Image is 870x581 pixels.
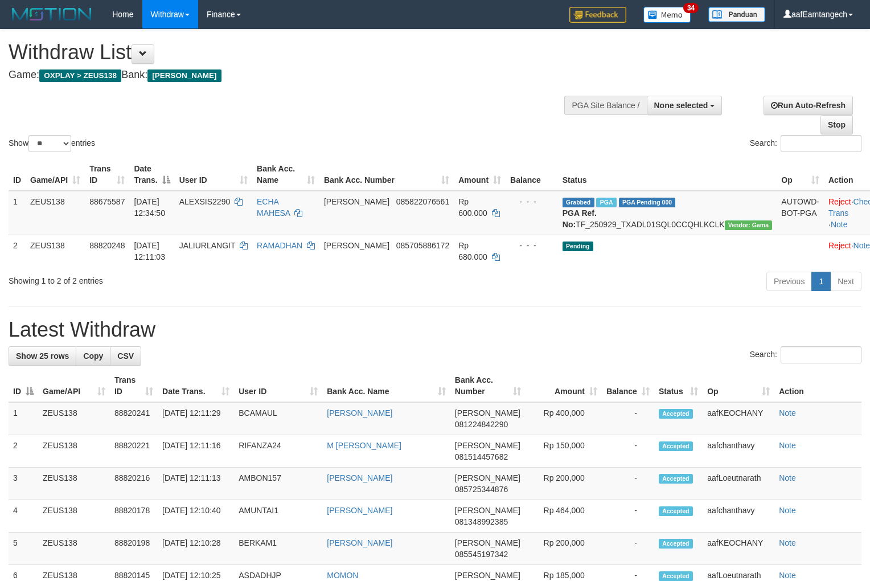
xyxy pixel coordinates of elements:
[458,241,487,261] span: Rp 680.000
[9,402,38,435] td: 1
[659,409,693,419] span: Accepted
[779,473,796,482] a: Note
[396,197,449,206] span: Copy 085822076561 to clipboard
[654,370,703,402] th: Status: activate to sort column ascending
[619,198,676,207] span: PGA Pending
[134,197,165,218] span: [DATE] 12:34:50
[455,420,508,429] span: Copy 081224842290 to clipboard
[134,241,165,261] span: [DATE] 12:11:03
[327,408,392,418] a: [PERSON_NAME]
[9,191,26,235] td: 1
[26,235,85,267] td: ZEUS138
[703,533,774,565] td: aafKEOCHANY
[9,346,76,366] a: Show 25 rows
[828,197,851,206] a: Reject
[234,435,322,468] td: RIFANZA24
[179,241,236,250] span: JALIURLANGIT
[319,158,454,191] th: Bank Acc. Number: activate to sort column ascending
[506,158,558,191] th: Balance
[777,158,824,191] th: Op: activate to sort column ascending
[89,241,125,250] span: 88820248
[9,235,26,267] td: 2
[9,6,95,23] img: MOTION_logo.png
[38,402,110,435] td: ZEUS138
[777,191,824,235] td: AUTOWD-BOT-PGA
[83,351,103,361] span: Copy
[510,240,553,251] div: - - -
[659,506,693,516] span: Accepted
[831,220,848,229] a: Note
[89,197,125,206] span: 88675587
[257,241,302,250] a: RAMADHAN
[602,533,654,565] td: -
[327,538,392,547] a: [PERSON_NAME]
[455,571,520,580] span: [PERSON_NAME]
[85,158,129,191] th: Trans ID: activate to sort column ascending
[234,402,322,435] td: BCAMAUL
[455,506,520,515] span: [PERSON_NAME]
[396,241,449,250] span: Copy 085705886172 to clipboard
[564,96,646,115] div: PGA Site Balance /
[28,135,71,152] select: Showentries
[9,41,569,64] h1: Withdraw List
[327,571,358,580] a: MOMON
[9,435,38,468] td: 2
[158,435,234,468] td: [DATE] 12:11:16
[455,485,508,494] span: Copy 085725344876 to clipboard
[38,468,110,500] td: ZEUS138
[9,135,95,152] label: Show entries
[703,435,774,468] td: aafchanthavy
[602,370,654,402] th: Balance: activate to sort column ascending
[455,538,520,547] span: [PERSON_NAME]
[327,441,401,450] a: M [PERSON_NAME]
[659,474,693,484] span: Accepted
[764,96,853,115] a: Run Auto-Refresh
[16,351,69,361] span: Show 25 rows
[779,571,796,580] a: Note
[9,468,38,500] td: 3
[563,242,593,251] span: Pending
[683,3,699,13] span: 34
[9,318,861,341] h1: Latest Withdraw
[110,402,158,435] td: 88820241
[708,7,765,22] img: panduan.png
[9,271,354,287] div: Showing 1 to 2 of 2 entries
[558,191,777,235] td: TF_250929_TXADL01SQL0CCQHLKCLK
[779,441,796,450] a: Note
[703,402,774,435] td: aafKEOCHANY
[828,241,851,250] a: Reject
[750,346,861,363] label: Search:
[179,197,231,206] span: ALEXSIS2290
[643,7,691,23] img: Button%20Memo.svg
[9,370,38,402] th: ID: activate to sort column descending
[129,158,174,191] th: Date Trans.: activate to sort column descending
[110,370,158,402] th: Trans ID: activate to sort column ascending
[110,468,158,500] td: 88820216
[766,272,812,291] a: Previous
[526,402,602,435] td: Rp 400,000
[526,435,602,468] td: Rp 150,000
[654,101,708,110] span: None selected
[455,408,520,418] span: [PERSON_NAME]
[234,468,322,500] td: AMBON157
[322,370,450,402] th: Bank Acc. Name: activate to sort column ascending
[324,197,389,206] span: [PERSON_NAME]
[455,550,508,559] span: Copy 085545197342 to clipboard
[526,370,602,402] th: Amount: activate to sort column ascending
[39,69,121,82] span: OXPLAY > ZEUS138
[563,198,594,207] span: Grabbed
[117,351,134,361] span: CSV
[158,468,234,500] td: [DATE] 12:11:13
[38,533,110,565] td: ZEUS138
[779,538,796,547] a: Note
[569,7,626,23] img: Feedback.jpg
[779,408,796,418] a: Note
[526,500,602,533] td: Rp 464,000
[257,197,290,218] a: ECHA MAHESA
[455,473,520,482] span: [PERSON_NAME]
[602,468,654,500] td: -
[158,500,234,533] td: [DATE] 12:10:40
[647,96,723,115] button: None selected
[9,500,38,533] td: 4
[455,441,520,450] span: [PERSON_NAME]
